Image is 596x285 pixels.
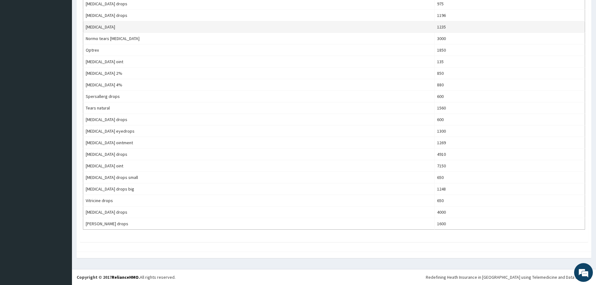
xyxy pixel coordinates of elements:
td: 4910 [434,149,585,160]
div: Minimize live chat window [103,3,118,18]
td: 600 [434,114,585,125]
td: [MEDICAL_DATA] drops big [83,183,435,195]
div: Redefining Heath Insurance in [GEOGRAPHIC_DATA] using Telemedicine and Data Science! [426,274,591,280]
td: 850 [434,68,585,79]
td: 7150 [434,160,585,172]
td: [MEDICAL_DATA] oint [83,160,435,172]
td: 650 [434,195,585,206]
td: [MEDICAL_DATA] drops [83,10,435,21]
td: [MEDICAL_DATA] 2% [83,68,435,79]
td: 1248 [434,183,585,195]
td: 1235 [434,21,585,33]
td: 880 [434,79,585,91]
td: Normo tears [MEDICAL_DATA] [83,33,435,44]
strong: Copyright © 2017 . [77,274,140,280]
td: 1850 [434,44,585,56]
td: [MEDICAL_DATA] drops [83,206,435,218]
td: 135 [434,56,585,68]
span: We're online! [36,79,86,142]
td: 650 [434,172,585,183]
td: Tears natural [83,102,435,114]
td: [MEDICAL_DATA] [83,21,435,33]
td: 1300 [434,125,585,137]
td: 4000 [434,206,585,218]
td: 1196 [434,10,585,21]
td: [MEDICAL_DATA] drops small [83,172,435,183]
td: [MEDICAL_DATA] eyedrops [83,125,435,137]
div: Chat with us now [33,35,105,43]
td: [MEDICAL_DATA] drops [83,149,435,160]
img: d_794563401_company_1708531726252_794563401 [12,31,25,47]
td: Spersallerg drops [83,91,435,102]
td: 3000 [434,33,585,44]
td: 1269 [434,137,585,149]
td: 600 [434,91,585,102]
textarea: Type your message and hit 'Enter' [3,171,119,193]
td: [MEDICAL_DATA] oint [83,56,435,68]
td: [MEDICAL_DATA] 4% [83,79,435,91]
td: 1560 [434,102,585,114]
footer: All rights reserved. [72,269,596,285]
td: [PERSON_NAME] drops [83,218,435,230]
td: 1600 [434,218,585,230]
td: Optrex [83,44,435,56]
td: Vitricine drops [83,195,435,206]
td: [MEDICAL_DATA] drops [83,114,435,125]
td: [MEDICAL_DATA] ointment [83,137,435,149]
a: RelianceHMO [112,274,139,280]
